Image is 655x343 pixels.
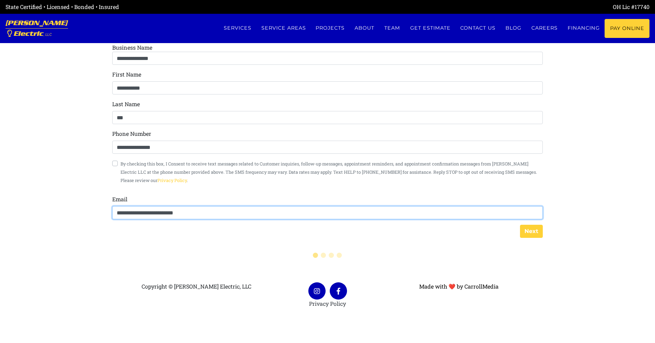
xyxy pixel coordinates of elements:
div: OH Lic #17740 [328,3,650,11]
a: About [350,19,379,37]
a: Careers [527,19,563,37]
button: Next [520,225,543,238]
div: State Certified • Licensed • Bonded • Insured [6,3,328,11]
span: Copyright © [PERSON_NAME] Electric, LLC [142,283,251,290]
a: Privacy Policy [309,300,346,307]
label: Business Name [112,44,152,51]
a: Contact us [455,19,501,37]
label: Last Name [112,100,140,108]
a: Financing [562,19,605,37]
a: Blog [501,19,527,37]
a: Service Areas [256,19,311,37]
label: First Name [112,70,141,79]
label: Phone Number [112,130,151,138]
a: Pay Online [605,19,649,38]
a: Services [219,19,256,37]
a: Made with ❤ by CarrollMedia [419,283,499,290]
small: By checking this box, I Consent to receive text messages related to Customer inquiries, follow-up... [121,161,537,183]
a: Team [379,19,405,37]
a: Projects [311,19,350,37]
a: [PERSON_NAME] Electric, LLC [6,14,68,43]
a: Get estimate [405,19,455,37]
a: Privacy Policy [157,178,187,183]
span: , LLC [44,33,52,37]
label: Email [112,195,127,203]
